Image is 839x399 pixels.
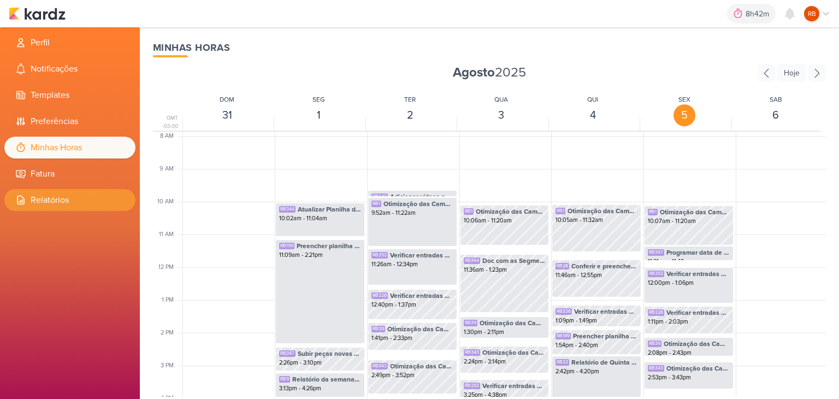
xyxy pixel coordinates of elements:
div: 2 [399,104,421,126]
li: Preferências [4,110,135,132]
div: RB347 [371,193,388,200]
div: 10:02am - 11:04am [279,214,361,223]
strong: Agosto [453,64,495,80]
div: 6 [765,104,787,126]
div: QUA [494,95,508,104]
div: RB252 [371,252,388,259]
div: 1:41pm - 2:33pm [371,334,453,343]
div: RB252 [464,383,480,389]
div: SEX [678,95,690,104]
div: RB347 [648,249,664,256]
div: RB226 [371,292,388,299]
li: Fatura [4,163,135,185]
div: 11:09am - 2:21pm [279,251,361,260]
span: Otimização das Campanhas - Calegari [664,339,730,349]
div: RB39 [464,320,477,326]
span: Otimização das Campanhas - Calegari [387,324,453,334]
div: RB226 [556,308,572,315]
div: RB199 [556,333,571,339]
div: RB32 [556,359,569,366]
span: Otimização das Campanhas - AVT [568,206,637,216]
div: RB39 [371,326,385,332]
div: 10 AM [157,197,180,207]
li: Templates [4,84,135,106]
div: 10:05am - 11:32am [556,216,637,225]
div: RB347 [279,350,296,357]
div: GMT -03:00 [153,114,180,131]
div: 5 [673,104,695,126]
span: Otimização das Campanhas - AVT [476,207,546,216]
span: Otimização das Campanhas - Menin [482,348,546,357]
span: Programar data de termino das campanhas - AVT [666,248,730,257]
div: Rogerio Bispo [804,6,819,21]
div: 31 [216,104,238,126]
span: Atualizar Planilha de Verba [298,204,361,214]
div: 1:54pm - 2:40pm [556,341,637,350]
p: RB [808,9,816,19]
div: RB344 [464,257,480,264]
li: Minhas Horas [4,137,135,159]
span: Otimização das Campanhas - Calegari [480,318,546,328]
div: 2:26pm - 3:10pm [279,359,361,367]
span: Verificar entradas Plataforma x CRM [390,291,453,301]
span: Verificar entradas plataforma x tintim [390,250,453,260]
div: 12 PM [158,263,180,272]
div: 4 [582,104,604,126]
span: Otimização das Campanhas - AVT [383,199,453,209]
div: 12:00pm - 1:06pm [648,279,730,287]
div: RB343 [464,349,480,356]
div: 1 PM [162,296,180,305]
li: Perfil [4,32,135,54]
div: 2:24pm - 3:14pm [464,357,546,366]
div: RB39 [648,341,661,347]
img: kardz.app [9,7,66,20]
div: 10:07am - 11:20am [648,217,730,226]
div: RB199 [279,243,294,249]
div: 12:40pm - 1:37pm [371,301,453,309]
div: 10:06am - 11:20am [464,216,546,225]
div: 1 [308,104,329,126]
span: Otimização das Campanhas - Menin [390,361,453,371]
div: SAB [770,95,782,104]
div: 11:36am - 1:23pm [464,266,546,274]
li: Relatórios [4,189,135,211]
div: 3 PM [161,361,180,371]
span: Conferir e preencher planilhas AVT [571,261,637,271]
span: Adicionar vídeos na campanha de Google - [GEOGRAPHIC_DATA] [390,192,453,202]
span: Preencher planilha para relatório [573,331,637,341]
span: 2025 [453,64,526,81]
span: Doc com as Segmentação dos Públicos - AVT [482,256,546,266]
span: Verificar entradas Plataforma x CRM [574,307,637,316]
span: Otimização das Campanhas - Menin [666,363,730,373]
div: RB1 [556,208,565,214]
li: Notificações [4,58,135,80]
span: Otimização das Campanhas - AVT [660,207,730,217]
div: 1:11pm - 2:03pm [648,318,730,326]
div: RB252 [648,271,664,277]
div: 11 AM [159,230,180,239]
div: 3 [491,104,512,126]
div: DOM [220,95,234,104]
div: RB26 [556,263,569,269]
div: SEG [312,95,325,104]
div: TER [404,95,416,104]
span: Relatório de Quinta - AVT [571,357,637,367]
div: 2:49pm - 3:52pm [371,371,453,380]
div: RB343 [648,365,664,372]
span: Verificar entradas plataforma x tintim [666,269,730,279]
div: 8 AM [160,132,180,141]
div: 2:42pm - 4:20pm [556,367,637,376]
div: 2 PM [161,328,180,338]
div: QUI [587,95,598,104]
div: 11:26am - 12:34pm [371,260,453,269]
div: RB226 [648,309,664,316]
div: 8h42m [746,8,772,20]
div: 11:46am - 12:55pm [556,271,637,280]
div: 2:53pm - 3:43pm [648,373,730,382]
div: RB1 [648,209,658,215]
span: Verificar entradas Plataforma x CRM [666,308,730,318]
div: 9 AM [159,165,180,174]
div: 3:13pm - 4:26pm [279,384,361,393]
span: Preencher planilha para relatório [297,241,361,251]
div: 1:09pm - 1:49pm [556,316,637,325]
